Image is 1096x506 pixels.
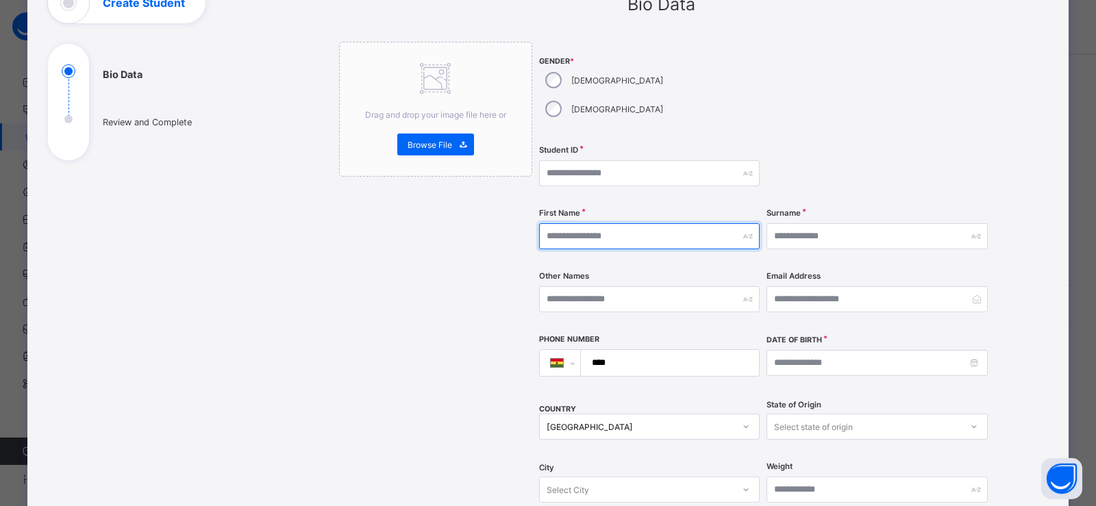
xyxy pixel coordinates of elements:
label: Other Names [539,271,589,281]
span: COUNTRY [539,405,576,414]
span: City [539,463,554,472]
label: [DEMOGRAPHIC_DATA] [571,104,663,114]
div: Select City [547,477,589,503]
label: Student ID [539,145,578,155]
label: Date of Birth [767,336,822,344]
label: Surname [767,208,801,218]
button: Open asap [1041,458,1082,499]
label: Phone Number [539,335,599,344]
span: Browse File [408,140,452,150]
label: [DEMOGRAPHIC_DATA] [571,75,663,86]
span: Drag and drop your image file here or [365,110,506,120]
span: Gender [539,57,760,66]
div: Drag and drop your image file here orBrowse File [339,42,532,177]
label: First Name [539,208,580,218]
span: State of Origin [767,400,821,409]
div: Select state of origin [774,414,853,440]
label: Weight [767,461,793,471]
label: Email Address [767,271,821,281]
div: [GEOGRAPHIC_DATA] [547,422,734,432]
